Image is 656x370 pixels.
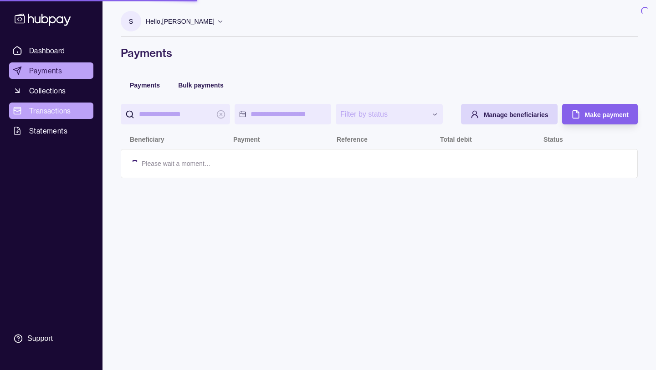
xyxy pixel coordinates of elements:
[146,16,215,26] p: Hello, [PERSON_NAME]
[337,136,368,143] p: Reference
[233,136,260,143] p: Payment
[9,42,93,59] a: Dashboard
[139,104,212,124] input: search
[130,136,164,143] p: Beneficiary
[484,111,548,118] span: Manage beneficiaries
[543,136,563,143] p: Status
[27,334,53,344] div: Support
[562,104,638,124] button: Make payment
[9,62,93,79] a: Payments
[440,136,472,143] p: Total debit
[9,103,93,119] a: Transactions
[130,82,160,89] span: Payments
[142,159,211,169] p: Please wait a moment…
[461,104,558,124] button: Manage beneficiaries
[29,105,71,116] span: Transactions
[29,125,67,136] span: Statements
[29,45,65,56] span: Dashboard
[121,46,638,60] h1: Payments
[9,329,93,348] a: Support
[585,111,629,118] span: Make payment
[29,65,62,76] span: Payments
[178,82,224,89] span: Bulk payments
[29,85,66,96] span: Collections
[9,82,93,99] a: Collections
[9,123,93,139] a: Statements
[129,16,133,26] p: S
